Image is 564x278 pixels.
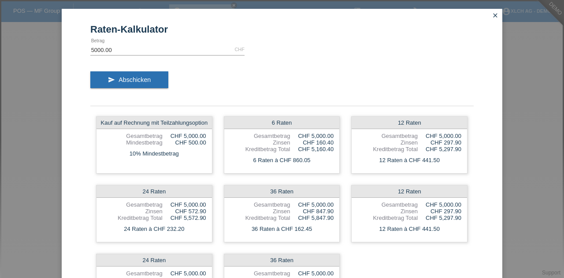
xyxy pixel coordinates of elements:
div: CHF 5,000.00 [290,201,334,208]
a: close [490,11,501,21]
div: CHF 5,160.40 [290,146,334,152]
div: CHF [234,47,245,52]
div: Kreditbetrag Total [230,146,290,152]
div: CHF 5,000.00 [163,133,206,139]
div: CHF 5,297.90 [418,146,461,152]
div: Zinsen [357,208,418,215]
div: Kauf auf Rechnung mit Teilzahlungsoption [96,117,212,129]
div: 6 Raten [224,117,340,129]
div: Gesamtbetrag [230,270,290,277]
div: CHF 297.90 [418,139,461,146]
div: Gesamtbetrag [230,201,290,208]
span: Abschicken [119,76,151,83]
i: close [492,12,499,19]
div: CHF 5,000.00 [418,201,461,208]
div: 10% Mindestbetrag [96,148,212,159]
div: CHF 5,847.90 [290,215,334,221]
div: 24 Raten [96,254,212,267]
div: CHF 5,000.00 [290,270,334,277]
div: Zinsen [230,208,290,215]
h1: Raten-Kalkulator [90,24,474,35]
div: 12 Raten [352,117,467,129]
div: 12 Raten [352,185,467,198]
div: Zinsen [230,139,290,146]
div: 36 Raten à CHF 162.45 [224,223,340,235]
div: Mindestbetrag [102,139,163,146]
i: send [108,76,115,83]
div: CHF 5,000.00 [418,133,461,139]
div: CHF 297.90 [418,208,461,215]
div: 36 Raten [224,185,340,198]
div: Kreditbetrag Total [357,146,418,152]
div: CHF 160.40 [290,139,334,146]
div: CHF 847.90 [290,208,334,215]
div: CHF 500.00 [163,139,206,146]
div: Zinsen [102,208,163,215]
div: Gesamtbetrag [102,133,163,139]
div: Gesamtbetrag [357,133,418,139]
div: CHF 5,297.90 [418,215,461,221]
div: Gesamtbetrag [357,201,418,208]
div: CHF 5,000.00 [163,270,206,277]
div: Kreditbetrag Total [102,215,163,221]
div: CHF 5,572.90 [163,215,206,221]
div: 6 Raten à CHF 860.05 [224,155,340,166]
div: 24 Raten à CHF 232.20 [96,223,212,235]
div: Kreditbetrag Total [357,215,418,221]
div: Kreditbetrag Total [230,215,290,221]
div: CHF 5,000.00 [290,133,334,139]
div: 12 Raten à CHF 441.50 [352,155,467,166]
div: CHF 572.90 [163,208,206,215]
div: Zinsen [357,139,418,146]
div: CHF 5,000.00 [163,201,206,208]
div: Gesamtbetrag [102,270,163,277]
button: send Abschicken [90,71,168,88]
div: Gesamtbetrag [230,133,290,139]
div: 12 Raten à CHF 441.50 [352,223,467,235]
div: 36 Raten [224,254,340,267]
div: Gesamtbetrag [102,201,163,208]
div: 24 Raten [96,185,212,198]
